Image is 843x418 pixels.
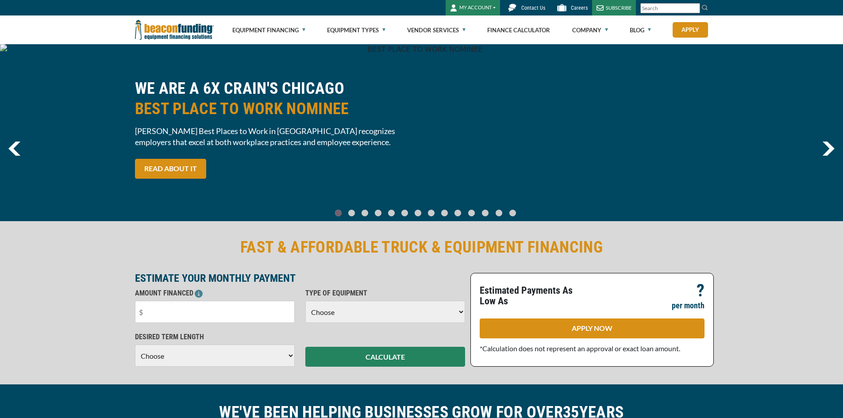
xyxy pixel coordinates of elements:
p: ESTIMATE YOUR MONTHLY PAYMENT [135,273,465,284]
span: Careers [571,5,588,11]
a: next [822,142,835,156]
img: Beacon Funding Corporation logo [135,15,214,44]
a: Finance Calculator [487,16,550,44]
a: Go To Slide 6 [413,209,423,217]
a: Go To Slide 1 [346,209,357,217]
a: Go To Slide 2 [360,209,370,217]
a: Go To Slide 0 [333,209,344,217]
a: Go To Slide 9 [453,209,463,217]
a: Go To Slide 7 [426,209,437,217]
h2: FAST & AFFORDABLE TRUCK & EQUIPMENT FINANCING [135,237,708,257]
p: DESIRED TERM LENGTH [135,332,295,342]
p: AMOUNT FINANCED [135,288,295,299]
a: Go To Slide 8 [439,209,450,217]
p: ? [697,285,704,296]
a: Apply [673,22,708,38]
h2: WE ARE A 6X CRAIN'S CHICAGO [135,78,416,119]
p: per month [672,300,704,311]
a: Go To Slide 13 [507,209,518,217]
a: Company [572,16,608,44]
a: Go To Slide 4 [386,209,397,217]
a: Equipment Types [327,16,385,44]
span: [PERSON_NAME] Best Places to Work in [GEOGRAPHIC_DATA] recognizes employers that excel at both wo... [135,126,416,148]
input: $ [135,301,295,323]
a: Equipment Financing [232,16,305,44]
button: CALCULATE [305,347,465,367]
img: Search [701,4,708,11]
span: *Calculation does not represent an approval or exact loan amount. [480,344,680,353]
span: BEST PLACE TO WORK NOMINEE [135,99,416,119]
img: Left Navigator [8,142,20,156]
a: previous [8,142,20,156]
a: Go To Slide 5 [400,209,410,217]
a: APPLY NOW [480,318,704,338]
a: Clear search text [691,5,698,12]
a: Go To Slide 3 [373,209,384,217]
a: Vendor Services [407,16,466,44]
input: Search [640,3,700,13]
a: Go To Slide 12 [493,209,504,217]
p: Estimated Payments As Low As [480,285,587,307]
span: Contact Us [521,5,545,11]
a: Go To Slide 10 [466,209,477,217]
a: READ ABOUT IT [135,159,206,179]
img: Right Navigator [822,142,835,156]
p: TYPE OF EQUIPMENT [305,288,465,299]
a: Blog [630,16,651,44]
a: Go To Slide 11 [480,209,491,217]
